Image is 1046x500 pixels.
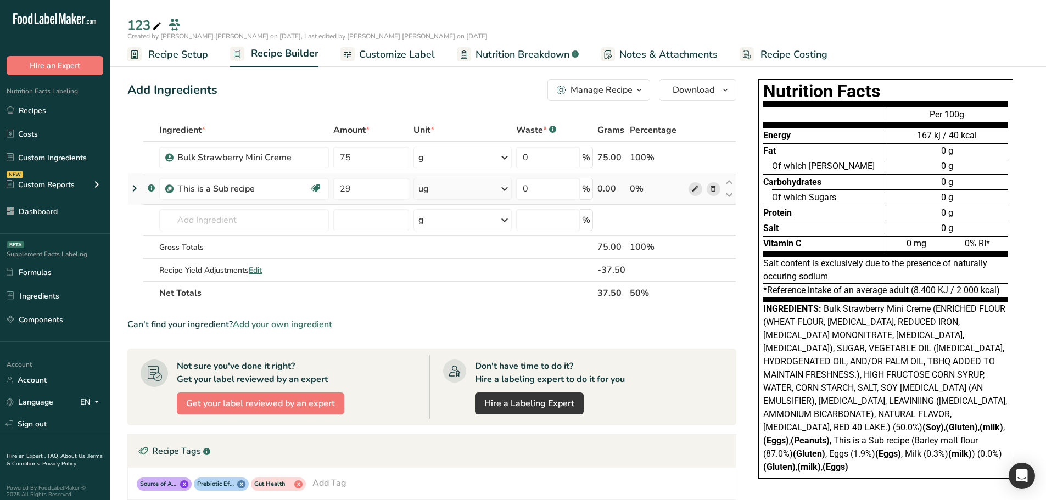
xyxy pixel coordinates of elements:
a: Customize Label [340,42,435,67]
a: About Us . [61,452,87,460]
span: Amount [333,123,370,137]
a: Notes & Attachments [601,42,718,67]
div: Powered By FoodLabelMaker © 2025 All Rights Reserved [7,485,103,498]
span: Recipe Costing [760,47,827,62]
div: 100% [630,240,684,254]
span: Carbohydrates [763,177,821,187]
div: Bulk Strawberry Mini Creme [177,151,315,164]
span: Get your label reviewed by an expert [186,397,335,410]
div: 0 g [886,143,1008,159]
div: Not sure you've done it right? Get your label reviewed by an expert [177,359,328,386]
div: Recipe Tags [128,435,736,468]
a: Privacy Policy [42,460,76,468]
b: (Gluten) [763,462,796,472]
th: 37.50 [595,281,628,304]
div: 0% [630,182,684,195]
span: x [294,480,303,488]
span: Fat [763,145,776,156]
a: Hire a Labeling Expert [475,392,584,414]
span: Add your own ingredient [233,318,332,331]
div: Waste [516,123,556,137]
span: x [237,480,245,488]
img: Sub Recipe [165,185,174,193]
div: Can't find your ingredient? [127,318,736,331]
div: 0 g [886,174,1008,189]
b: (Soy) [922,422,944,432]
div: Add Tag [312,476,346,490]
a: Language [7,392,53,412]
div: 0 g [886,221,1008,236]
span: Notes & Attachments [619,47,718,62]
span: Salt [763,223,779,233]
span: Prebiotic Effect [197,480,235,489]
button: Hire an Expert [7,56,103,75]
b: (Gluten) [946,422,978,432]
b: (milk) [797,462,821,472]
th: Net Totals [157,281,595,304]
div: Don't have time to do it? Hire a labeling expert to do it for you [475,359,625,386]
div: 0 g [886,189,1008,205]
th: 50% [628,281,686,304]
a: Nutrition Breakdown [457,42,579,67]
span: Recipe Builder [251,46,318,61]
div: 123 [127,15,164,35]
span: Ingredient [159,123,205,137]
div: BETA [7,241,24,248]
h1: Nutrition Facts [763,84,1008,99]
span: Download [673,83,714,97]
div: EN [80,396,103,409]
a: Hire an Expert . [7,452,46,460]
div: g [418,151,424,164]
span: Created by [PERSON_NAME] [PERSON_NAME] on [DATE], Last edited by [PERSON_NAME] [PERSON_NAME] on [... [127,32,488,41]
span: Percentage [630,123,676,137]
span: Nutrition Breakdown [476,47,569,62]
span: x [180,480,188,488]
span: Ingredients: [763,304,821,314]
span: Energy [763,130,791,141]
span: Bulk Strawberry Mini Creme (ENRICHED FLOUR (WHEAT FLOUR, [MEDICAL_DATA], REDUCED IRON, [MEDICAL_D... [763,304,1007,472]
div: NEW [7,171,23,178]
div: Per 100g [886,106,1008,127]
div: 0.00 [597,182,625,195]
span: Protein [763,207,792,218]
span: Customize Label [359,47,435,62]
span: Unit [413,123,434,137]
div: 0 g [886,205,1008,220]
span: Source of Antioxidants [140,480,178,489]
div: Salt content is exclusively due to the presence of naturally occuring sodium [763,257,1008,284]
b: (Peanuts) [791,435,830,446]
b: (milk) [980,422,1003,432]
a: Recipe Costing [740,42,827,67]
button: Get your label reviewed by an expert [177,392,344,414]
b: (Eggs) [763,435,789,446]
a: Terms & Conditions . [7,452,103,468]
a: Recipe Setup [127,42,208,67]
span: Of which Sugars [772,192,836,203]
span: Grams [597,123,624,137]
b: (Eggs) [875,448,901,459]
span: Vitamin C [763,238,801,249]
a: Recipe Builder [230,41,318,68]
div: g [418,214,424,227]
div: 0 g [886,159,1008,174]
div: This is a Sub recipe [177,182,309,195]
span: Gut Health [254,480,292,489]
span: Of which [PERSON_NAME] [772,161,875,171]
div: Add Ingredients [127,81,217,99]
div: 167 kj / 40 kcal [886,129,1008,142]
div: 100% [630,151,684,164]
div: 0 mg [886,236,947,251]
div: Custom Reports [7,179,75,190]
b: (Eggs) [823,462,848,472]
div: Manage Recipe [570,83,633,97]
span: 0% RI* [965,238,990,249]
div: Gross Totals [159,241,329,253]
span: Edit [249,265,262,276]
span: Recipe Setup [148,47,208,62]
button: Download [659,79,736,101]
div: 75.00 [597,240,625,254]
div: *Reference intake of an average adult (8.400 KJ / 2 000 kcal) [763,284,1008,302]
b: (Gluten) [793,448,825,459]
div: ug [418,182,429,195]
div: Open Intercom Messenger [1009,463,1035,489]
